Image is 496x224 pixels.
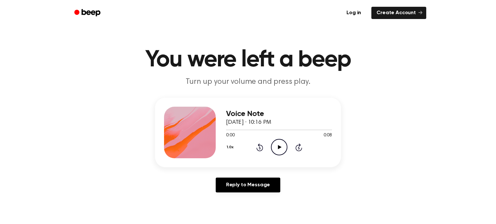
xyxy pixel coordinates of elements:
span: 0:00 [226,132,234,139]
a: Beep [70,7,106,19]
span: 0:08 [324,132,332,139]
h1: You were left a beep [83,48,413,72]
h3: Voice Note [226,110,332,118]
button: 1.0x [226,142,236,153]
a: Log in [340,5,367,20]
span: [DATE] · 10:16 PM [226,120,271,125]
a: Reply to Message [216,178,280,192]
a: Create Account [371,7,426,19]
p: Turn up your volume and press play. [124,77,372,87]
